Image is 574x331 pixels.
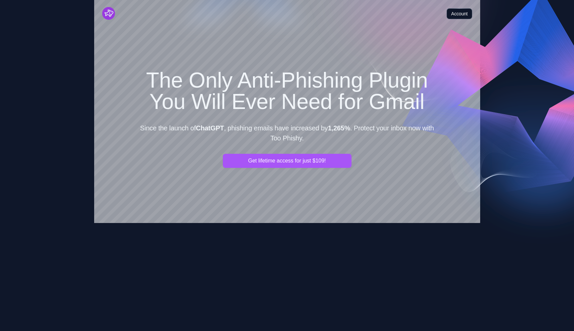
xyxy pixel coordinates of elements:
[447,8,472,19] a: Account
[102,7,115,20] a: Cruip
[223,154,352,168] button: Get lifetime access for just $109!
[137,70,437,112] h1: The Only Anti-Phishing Plugin You Will Ever Need for Gmail
[196,124,224,132] b: ChatGPT
[137,123,437,143] p: Since the launch of , phishing emails have increased by . Protect your inbox now with Too Phishy.
[102,7,115,20] img: Stellar
[328,124,350,132] b: 1,265%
